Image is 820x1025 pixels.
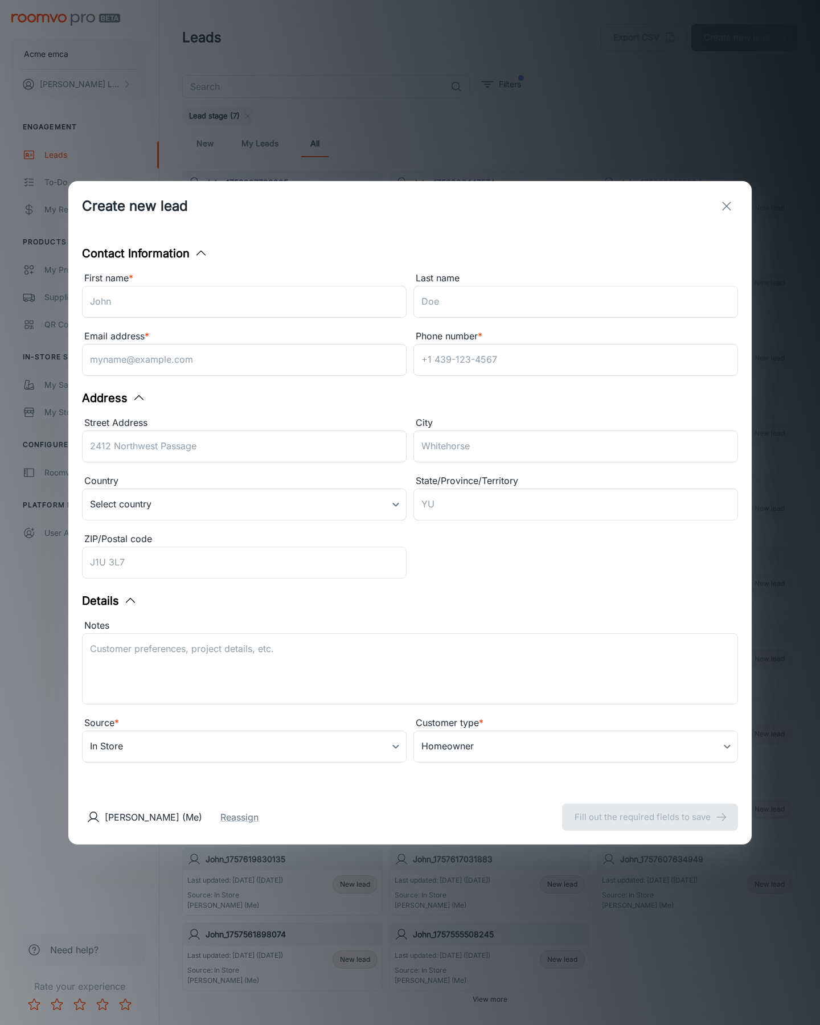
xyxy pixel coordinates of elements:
div: In Store [82,731,407,762]
div: Last name [413,271,738,286]
div: Select country [82,489,407,520]
div: First name [82,271,407,286]
div: Notes [82,618,738,633]
div: Street Address [82,416,407,430]
input: J1U 3L7 [82,547,407,579]
input: +1 439-123-4567 [413,344,738,376]
button: Contact Information [82,245,208,262]
button: Reassign [220,810,259,824]
div: Email address [82,329,407,344]
div: Source [82,716,407,731]
button: Address [82,389,146,407]
div: ZIP/Postal code [82,532,407,547]
div: Customer type [413,716,738,731]
button: Details [82,592,137,609]
div: Homeowner [413,731,738,762]
button: exit [715,195,738,218]
input: Whitehorse [413,430,738,462]
input: Doe [413,286,738,318]
input: myname@example.com [82,344,407,376]
p: [PERSON_NAME] (Me) [105,810,202,824]
div: Phone number [413,329,738,344]
input: 2412 Northwest Passage [82,430,407,462]
h1: Create new lead [82,196,188,216]
div: State/Province/Territory [413,474,738,489]
div: Country [82,474,407,489]
input: YU [413,489,738,520]
div: City [413,416,738,430]
input: John [82,286,407,318]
